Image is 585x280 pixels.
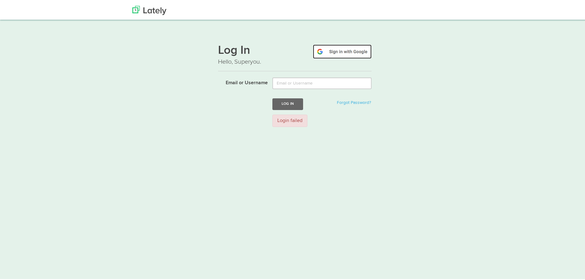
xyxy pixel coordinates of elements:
img: Lately [132,5,166,14]
h1: Log In [218,43,372,56]
p: Hello, Superyou. [218,56,372,65]
input: Email or Username [272,76,372,88]
button: Log In [272,97,303,108]
label: Email or Username [213,76,268,85]
div: Login failed [272,113,307,126]
a: Forgot Password? [337,99,371,104]
img: google-signin.png [313,43,372,57]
